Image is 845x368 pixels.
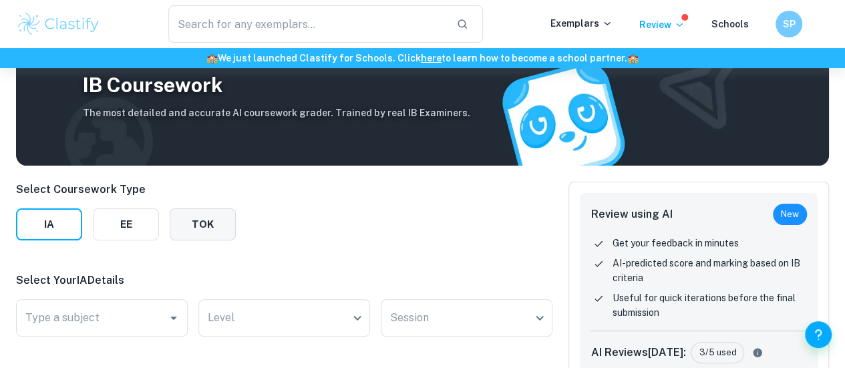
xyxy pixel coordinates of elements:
[590,206,672,222] h6: Review using AI
[773,208,807,221] span: New
[639,17,685,32] p: Review
[612,256,807,285] p: AI-predicted score and marking based on IB criteria
[206,53,218,63] span: 🏫
[93,208,159,240] button: EE
[83,40,470,100] h3: Get Instant AI Feedback on Your IB Coursework
[170,208,236,240] button: TOK
[16,208,82,240] button: IA
[776,11,802,37] button: SP
[749,347,766,358] svg: Currently AI Markings are limited at 5 per day and 50 per month. The limits will increase as we s...
[421,53,442,63] a: here
[168,5,446,43] input: Search for any exemplars...
[164,309,183,327] button: Open
[3,51,842,65] h6: We just launched Clastify for Schools. Click to learn how to become a school partner.
[16,272,552,289] p: Select Your IA Details
[16,11,829,166] img: AI Review Cover
[612,236,738,250] p: Get your feedback in minutes
[805,321,832,348] button: Help and Feedback
[711,19,749,29] a: Schools
[612,291,807,320] p: Useful for quick iterations before the final submission
[691,346,743,359] span: 3/5 used
[782,17,797,31] h6: SP
[550,16,613,31] p: Exemplars
[627,53,639,63] span: 🏫
[16,182,236,198] p: Select Coursework Type
[83,106,470,120] h6: The most detailed and accurate AI coursework grader. Trained by real IB Examiners.
[16,11,101,37] img: Clastify logo
[590,345,685,361] h6: AI Reviews [DATE] :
